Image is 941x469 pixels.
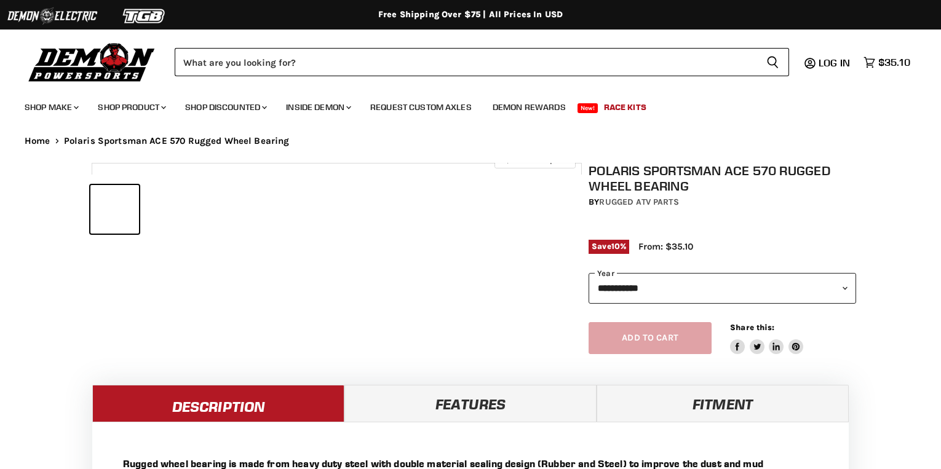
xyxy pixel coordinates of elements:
[599,197,678,207] a: Rugged ATV Parts
[589,163,856,194] h1: Polaris Sportsman ACE 570 Rugged Wheel Bearing
[89,95,173,120] a: Shop Product
[15,95,86,120] a: Shop Make
[756,48,789,76] button: Search
[638,241,693,252] span: From: $35.10
[878,57,910,68] span: $35.10
[501,155,569,164] span: Click to expand
[277,95,359,120] a: Inside Demon
[730,323,774,332] span: Share this:
[483,95,575,120] a: Demon Rewards
[589,273,856,303] select: year
[92,385,344,422] a: Description
[6,4,98,28] img: Demon Electric Logo 2
[344,385,597,422] a: Features
[595,95,656,120] a: Race Kits
[589,195,856,209] div: by
[597,385,849,422] a: Fitment
[819,57,850,69] span: Log in
[90,185,139,234] button: Polaris Sportsman ACE 570 Rugged Wheel Bearing thumbnail
[15,90,907,120] ul: Main menu
[589,240,629,253] span: Save %
[175,48,756,76] input: Search
[611,242,620,251] span: 10
[175,48,789,76] form: Product
[64,136,290,146] span: Polaris Sportsman ACE 570 Rugged Wheel Bearing
[25,40,159,84] img: Demon Powersports
[857,53,916,71] a: $35.10
[25,136,50,146] a: Home
[98,4,191,28] img: TGB Logo 2
[176,95,274,120] a: Shop Discounted
[578,103,598,113] span: New!
[361,95,481,120] a: Request Custom Axles
[730,322,803,355] aside: Share this:
[813,57,857,68] a: Log in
